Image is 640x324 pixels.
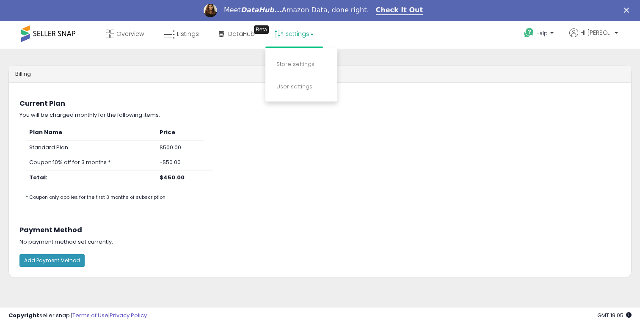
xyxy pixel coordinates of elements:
small: * Coupon only applies for the first 3 months of subscription [26,194,166,200]
a: Store settings [276,60,314,68]
a: DataHub [212,21,261,47]
span: Hi [PERSON_NAME] [580,28,612,37]
a: Help [517,21,562,47]
div: Close [624,8,632,13]
button: Add Payment Method [19,254,85,267]
i: Get Help [524,27,534,38]
td: -$50.00 [156,155,203,170]
td: Coupon: 10% off for 3 months * [26,155,156,170]
span: You will be charged monthly for the following items: [19,111,160,119]
i: DataHub... [241,6,282,14]
div: Billing [9,66,631,83]
a: User settings [276,82,312,91]
div: No payment method set currently. [13,238,627,246]
span: Help [536,30,548,37]
a: Hi [PERSON_NAME] [569,28,618,47]
img: Profile image for Georgie [204,4,217,17]
a: Listings [157,21,205,47]
a: Privacy Policy [110,311,147,319]
td: $500.00 [156,140,203,155]
h3: Payment Method [19,226,621,234]
span: Overview [116,30,144,38]
b: Total: [29,173,47,181]
div: seller snap | | [8,312,147,320]
div: Tooltip anchor [254,25,269,34]
th: Price [156,125,203,140]
td: Standard Plan [26,140,156,155]
a: Terms of Use [72,311,108,319]
span: DataHub [228,30,255,38]
div: Meet Amazon Data, done right. [224,6,369,14]
strong: Copyright [8,311,39,319]
span: 2025-10-14 19:05 GMT [597,311,632,319]
th: Plan Name [26,125,156,140]
h3: Current Plan [19,100,621,107]
span: Listings [177,30,199,38]
a: Overview [99,21,150,47]
b: $450.00 [160,173,185,181]
a: Settings [268,21,320,47]
a: Check It Out [376,6,423,15]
